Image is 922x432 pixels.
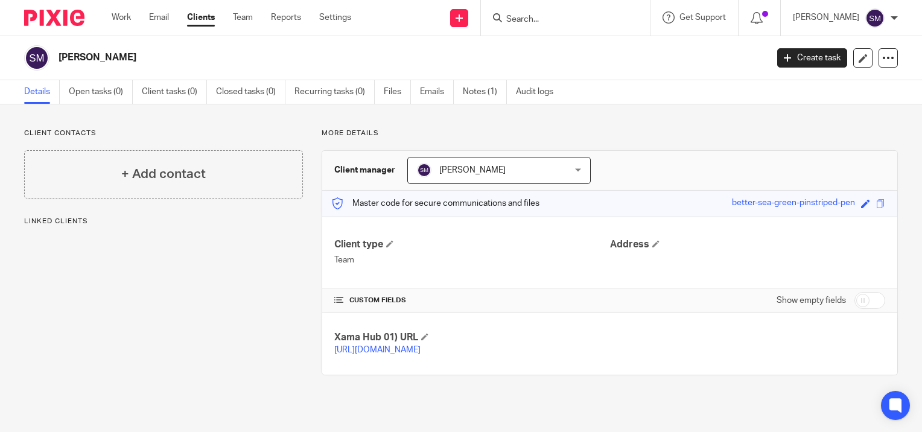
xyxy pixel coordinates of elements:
[294,80,375,104] a: Recurring tasks (0)
[319,11,351,24] a: Settings
[505,14,614,25] input: Search
[322,129,898,138] p: More details
[24,129,303,138] p: Client contacts
[121,165,206,183] h4: + Add contact
[334,254,609,266] p: Team
[334,346,421,354] a: [URL][DOMAIN_NAME]
[149,11,169,24] a: Email
[331,197,539,209] p: Master code for secure communications and files
[69,80,133,104] a: Open tasks (0)
[233,11,253,24] a: Team
[334,296,609,305] h4: CUSTOM FIELDS
[24,45,49,71] img: svg%3E
[679,13,726,22] span: Get Support
[417,163,431,177] img: svg%3E
[516,80,562,104] a: Audit logs
[777,294,846,307] label: Show empty fields
[216,80,285,104] a: Closed tasks (0)
[793,11,859,24] p: [PERSON_NAME]
[112,11,131,24] a: Work
[777,48,847,68] a: Create task
[334,164,395,176] h3: Client manager
[420,80,454,104] a: Emails
[187,11,215,24] a: Clients
[271,11,301,24] a: Reports
[334,331,609,344] h4: Xama Hub 01) URL
[24,10,84,26] img: Pixie
[610,238,885,251] h4: Address
[439,166,506,174] span: [PERSON_NAME]
[24,80,60,104] a: Details
[334,238,609,251] h4: Client type
[732,197,855,211] div: better-sea-green-pinstriped-pen
[463,80,507,104] a: Notes (1)
[142,80,207,104] a: Client tasks (0)
[59,51,619,64] h2: [PERSON_NAME]
[384,80,411,104] a: Files
[24,217,303,226] p: Linked clients
[865,8,885,28] img: svg%3E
